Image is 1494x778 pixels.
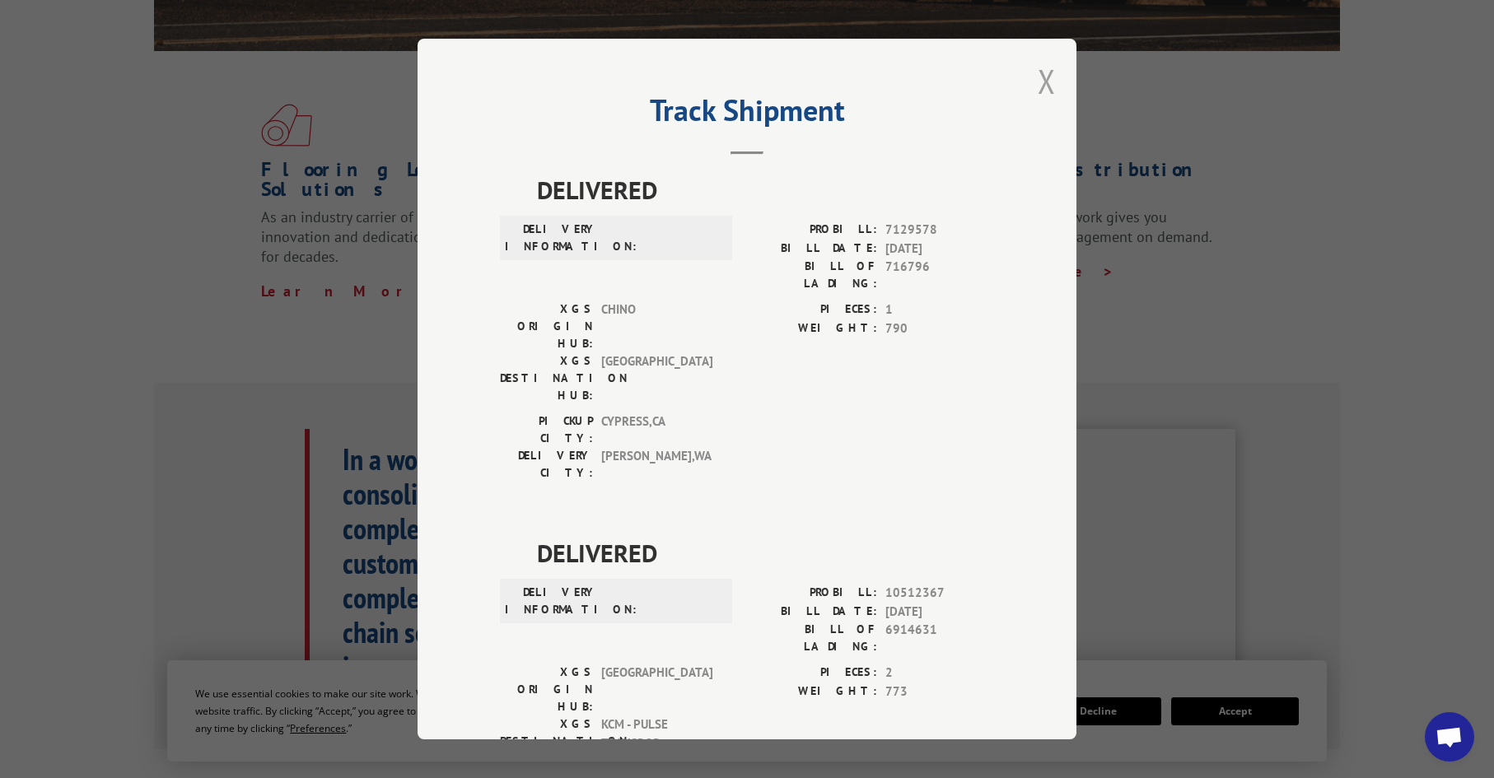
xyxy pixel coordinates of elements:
[885,664,994,682] span: 2
[500,352,593,404] label: XGS DESTINATION HUB:
[601,300,712,352] span: CHINO
[601,664,712,715] span: [GEOGRAPHIC_DATA]
[885,603,994,622] span: [DATE]
[500,300,593,352] label: XGS ORIGIN HUB:
[885,584,994,603] span: 10512367
[885,300,994,319] span: 1
[747,603,877,622] label: BILL DATE:
[1425,712,1474,762] div: Open chat
[885,258,994,292] span: 716796
[601,715,712,767] span: KCM - PULSE TRANSPOR
[747,300,877,319] label: PIECES:
[747,240,877,259] label: BILL DATE:
[885,621,994,655] span: 6914631
[747,258,877,292] label: BILL OF LADING:
[500,715,593,767] label: XGS DESTINATION HUB:
[601,352,712,404] span: [GEOGRAPHIC_DATA]
[747,221,877,240] label: PROBILL:
[500,664,593,715] label: XGS ORIGIN HUB:
[885,240,994,259] span: [DATE]
[885,682,994,701] span: 773
[747,664,877,682] label: PIECES:
[505,584,598,618] label: DELIVERY INFORMATION:
[747,621,877,655] label: BILL OF LADING:
[885,221,994,240] span: 7129578
[601,412,712,447] span: CYPRESS , CA
[747,682,877,701] label: WEIGHT:
[505,221,598,255] label: DELIVERY INFORMATION:
[747,584,877,603] label: PROBILL:
[500,99,994,130] h2: Track Shipment
[500,412,593,447] label: PICKUP CITY:
[537,171,994,208] span: DELIVERED
[500,447,593,482] label: DELIVERY CITY:
[601,447,712,482] span: [PERSON_NAME] , WA
[1038,59,1056,103] button: Close modal
[747,319,877,338] label: WEIGHT:
[537,534,994,571] span: DELIVERED
[885,319,994,338] span: 790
